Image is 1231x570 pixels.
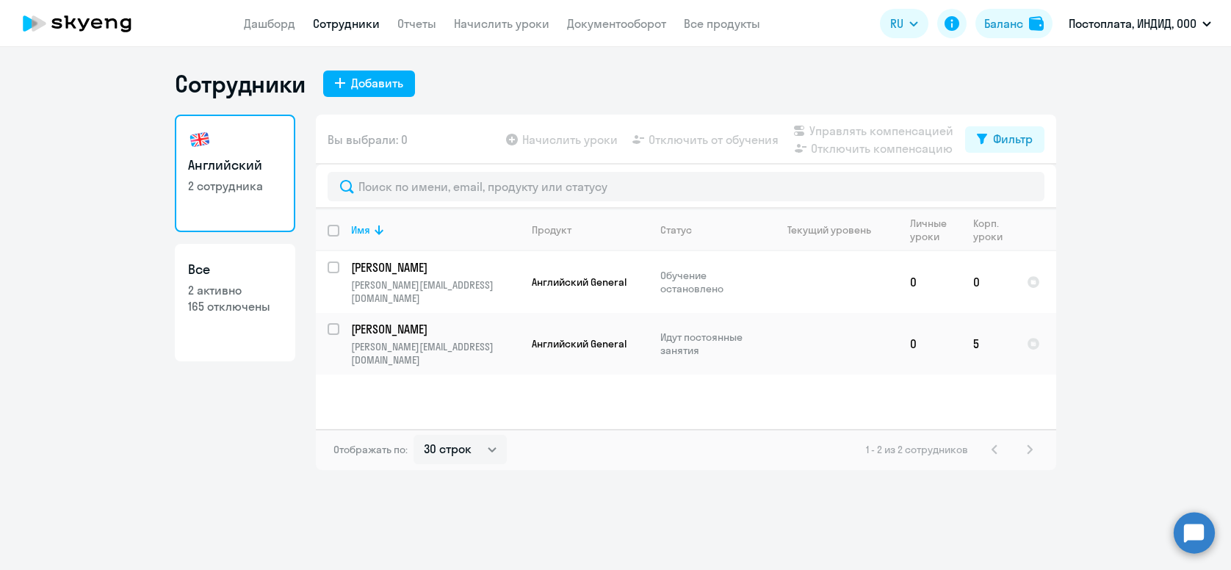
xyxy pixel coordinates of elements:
[684,16,760,31] a: Все продукты
[1069,15,1196,32] p: Постоплата, ИНДИД, ООО
[454,16,549,31] a: Начислить уроки
[567,16,666,31] a: Документооборот
[993,130,1033,148] div: Фильтр
[910,217,961,243] div: Личные уроки
[397,16,436,31] a: Отчеты
[975,9,1053,38] button: Балансbalance
[973,217,1005,243] div: Корп. уроки
[1029,16,1044,31] img: balance
[961,251,1015,313] td: 0
[351,278,519,305] p: [PERSON_NAME][EMAIL_ADDRESS][DOMAIN_NAME]
[175,69,306,98] h1: Сотрудники
[1061,6,1219,41] button: Постоплата, ИНДИД, ООО
[532,275,627,289] span: Английский General
[532,337,627,350] span: Английский General
[188,178,282,194] p: 2 сотрудника
[351,340,519,367] p: [PERSON_NAME][EMAIL_ADDRESS][DOMAIN_NAME]
[351,223,519,237] div: Имя
[660,223,761,237] div: Статус
[351,321,519,337] a: [PERSON_NAME]
[188,156,282,175] h3: Английский
[532,223,648,237] div: Продукт
[660,331,761,357] p: Идут постоянные занятия
[965,126,1044,153] button: Фильтр
[532,223,571,237] div: Продукт
[910,217,951,243] div: Личные уроки
[973,217,1014,243] div: Корп. уроки
[188,128,212,151] img: english
[323,71,415,97] button: Добавить
[244,16,295,31] a: Дашборд
[188,260,282,279] h3: Все
[333,443,408,456] span: Отображать по:
[328,131,408,148] span: Вы выбрали: 0
[890,15,903,32] span: RU
[188,282,282,298] p: 2 активно
[880,9,928,38] button: RU
[175,115,295,232] a: Английский2 сотрудника
[328,172,1044,201] input: Поиск по имени, email, продукту или статусу
[351,259,517,275] p: [PERSON_NAME]
[961,313,1015,375] td: 5
[660,269,761,295] p: Обучение остановлено
[898,313,961,375] td: 0
[313,16,380,31] a: Сотрудники
[351,259,519,275] a: [PERSON_NAME]
[787,223,871,237] div: Текущий уровень
[351,223,370,237] div: Имя
[984,15,1023,32] div: Баланс
[773,223,898,237] div: Текущий уровень
[866,443,968,456] span: 1 - 2 из 2 сотрудников
[188,298,282,314] p: 165 отключены
[175,244,295,361] a: Все2 активно165 отключены
[351,321,517,337] p: [PERSON_NAME]
[898,251,961,313] td: 0
[351,74,403,92] div: Добавить
[660,223,692,237] div: Статус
